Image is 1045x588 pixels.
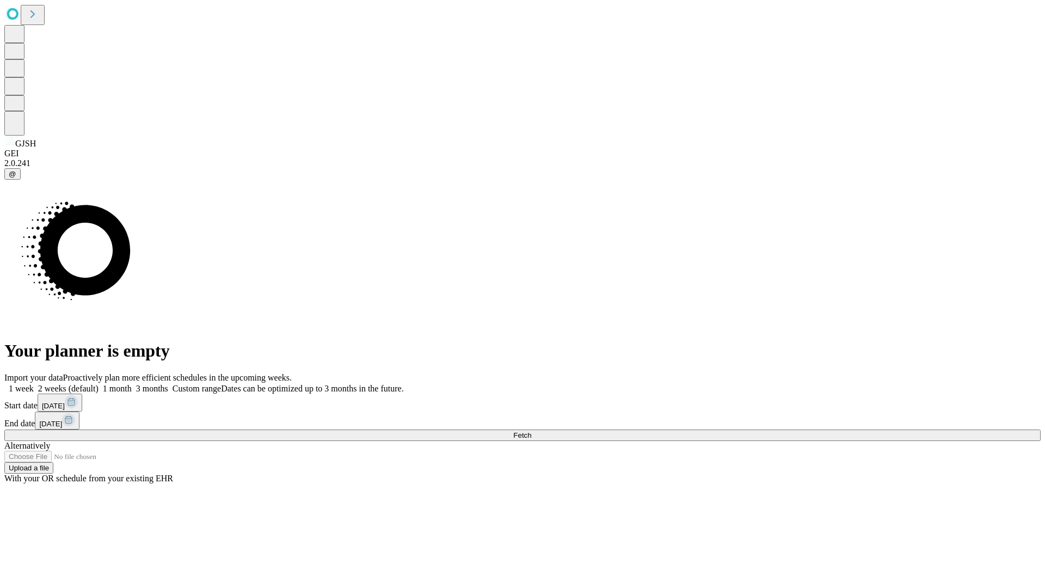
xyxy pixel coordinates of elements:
span: 1 month [103,384,132,393]
div: 2.0.241 [4,158,1041,168]
span: Alternatively [4,441,50,450]
button: [DATE] [35,412,79,430]
span: 2 weeks (default) [38,384,99,393]
span: Custom range [173,384,221,393]
div: Start date [4,394,1041,412]
span: @ [9,170,16,178]
span: With your OR schedule from your existing EHR [4,474,173,483]
span: Dates can be optimized up to 3 months in the future. [221,384,403,393]
div: GEI [4,149,1041,158]
span: Import your data [4,373,63,382]
h1: Your planner is empty [4,341,1041,361]
button: Fetch [4,430,1041,441]
span: 1 week [9,384,34,393]
span: Fetch [513,431,531,439]
span: [DATE] [42,402,65,410]
button: Upload a file [4,462,53,474]
span: 3 months [136,384,168,393]
button: @ [4,168,21,180]
span: Proactively plan more efficient schedules in the upcoming weeks. [63,373,292,382]
button: [DATE] [38,394,82,412]
span: GJSH [15,139,36,148]
div: End date [4,412,1041,430]
span: [DATE] [39,420,62,428]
